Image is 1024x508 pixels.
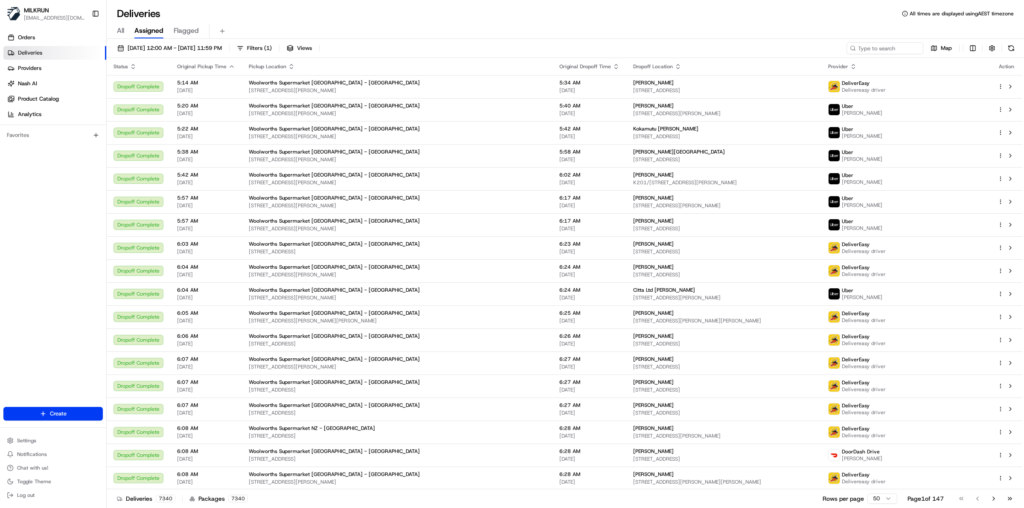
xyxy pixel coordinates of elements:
[249,409,546,416] span: [STREET_ADDRESS]
[559,287,620,293] span: 6:24 AM
[829,173,840,184] img: uber-new-logo.jpeg
[829,357,840,369] img: delivereasy_logo.png
[829,403,840,415] img: delivereasy_logo.png
[249,241,420,247] span: Woolworths Supermarket [GEOGRAPHIC_DATA] - [GEOGRAPHIC_DATA]
[249,310,420,316] span: Woolworths Supermarket [GEOGRAPHIC_DATA] - [GEOGRAPHIC_DATA]
[177,218,235,224] span: 5:57 AM
[177,317,235,324] span: [DATE]
[842,409,886,416] span: Delivereasy driver
[177,425,235,432] span: 6:08 AM
[633,202,815,209] span: [STREET_ADDRESS][PERSON_NAME]
[3,31,106,44] a: Orders
[559,133,620,140] span: [DATE]
[128,44,222,52] span: [DATE] 12:00 AM - [DATE] 11:59 PM
[7,7,20,20] img: MILKRUN
[559,456,620,462] span: [DATE]
[249,171,420,178] span: Woolworths Supermarket [GEOGRAPHIC_DATA] - [GEOGRAPHIC_DATA]
[3,61,106,75] a: Providers
[559,479,620,485] span: [DATE]
[177,402,235,409] span: 6:07 AM
[249,179,546,186] span: [STREET_ADDRESS][PERSON_NAME]
[249,340,546,347] span: [STREET_ADDRESS]
[559,333,620,340] span: 6:26 AM
[842,87,886,93] span: Delivereasy driver
[177,294,235,301] span: [DATE]
[177,63,227,70] span: Original Pickup Time
[828,63,848,70] span: Provider
[3,435,103,447] button: Settings
[829,473,840,484] img: delivereasy_logo.png
[842,363,886,370] span: Delivereasy driver
[177,225,235,232] span: [DATE]
[633,402,674,409] span: [PERSON_NAME]
[3,128,103,142] div: Favorites
[633,386,815,393] span: [STREET_ADDRESS]
[113,42,226,54] button: [DATE] 12:00 AM - [DATE] 11:59 PM
[177,271,235,278] span: [DATE]
[633,317,815,324] span: [STREET_ADDRESS][PERSON_NAME][PERSON_NAME]
[249,433,546,439] span: [STREET_ADDRESS]
[633,409,815,416] span: [STREET_ADDRESS]
[177,479,235,485] span: [DATE]
[249,156,546,163] span: [STREET_ADDRESS][PERSON_NAME]
[910,10,1014,17] span: All times are displayed using AEST timezone
[559,248,620,255] span: [DATE]
[829,242,840,253] img: delivereasy_logo.png
[559,179,620,186] span: [DATE]
[249,148,420,155] span: Woolworths Supermarket [GEOGRAPHIC_DATA] - [GEOGRAPHIC_DATA]
[633,102,674,109] span: [PERSON_NAME]
[633,87,815,94] span: [STREET_ADDRESS]
[633,179,815,186] span: K201/[STREET_ADDRESS][PERSON_NAME]
[228,495,248,502] div: 7340
[633,194,674,201] span: [PERSON_NAME]
[177,433,235,439] span: [DATE]
[559,317,620,324] span: [DATE]
[156,495,175,502] div: 7340
[927,42,956,54] button: Map
[559,63,611,70] span: Original Dropoff Time
[829,288,840,299] img: uber-new-logo.jpeg
[249,317,546,324] span: [STREET_ADDRESS][PERSON_NAME][PERSON_NAME]
[829,196,840,207] img: uber-new-logo.jpeg
[3,476,103,488] button: Toggle Theme
[633,133,815,140] span: [STREET_ADDRESS]
[18,110,41,118] span: Analytics
[233,42,276,54] button: Filters(1)
[842,310,870,317] span: DeliverEasy
[249,425,375,432] span: Woolworths Supermarket NZ - [GEOGRAPHIC_DATA]
[249,379,420,386] span: Woolworths Supermarket [GEOGRAPHIC_DATA] - [GEOGRAPHIC_DATA]
[559,264,620,270] span: 6:24 AM
[559,433,620,439] span: [DATE]
[559,340,620,347] span: [DATE]
[842,172,853,179] span: Uber
[177,241,235,247] span: 6:03 AM
[908,494,944,503] div: Page 1 of 147
[633,171,674,178] span: [PERSON_NAME]
[633,148,725,155] span: [PERSON_NAME][GEOGRAPHIC_DATA]
[177,179,235,186] span: [DATE]
[829,450,840,461] img: doordash_logo_v2.png
[249,194,420,201] span: Woolworths Supermarket [GEOGRAPHIC_DATA] - [GEOGRAPHIC_DATA]
[633,310,674,316] span: [PERSON_NAME]
[633,479,815,485] span: [STREET_ADDRESS][PERSON_NAME][PERSON_NAME]
[134,26,163,36] span: Assigned
[633,433,815,439] span: [STREET_ADDRESS][PERSON_NAME]
[842,455,882,462] span: [PERSON_NAME]
[18,95,59,103] span: Product Catalog
[633,456,815,462] span: [STREET_ADDRESS]
[18,64,41,72] span: Providers
[842,149,853,156] span: Uber
[117,7,160,20] h1: Deliveries
[823,494,864,503] p: Rows per page
[249,402,420,409] span: Woolworths Supermarket [GEOGRAPHIC_DATA] - [GEOGRAPHIC_DATA]
[842,103,853,110] span: Uber
[50,410,67,418] span: Create
[842,195,853,202] span: Uber
[842,110,882,116] span: [PERSON_NAME]
[249,264,420,270] span: Woolworths Supermarket [GEOGRAPHIC_DATA] - [GEOGRAPHIC_DATA]
[249,63,286,70] span: Pickup Location
[559,87,620,94] span: [DATE]
[559,386,620,393] span: [DATE]
[17,492,35,499] span: Log out
[633,156,815,163] span: [STREET_ADDRESS]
